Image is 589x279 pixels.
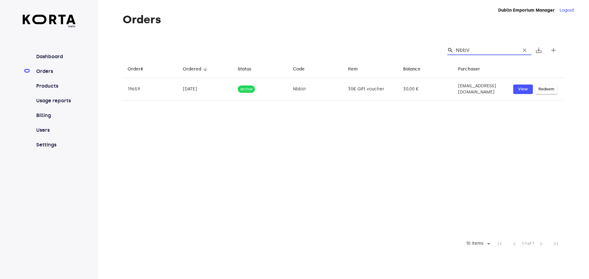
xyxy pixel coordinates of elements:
span: Last Page [549,236,563,251]
span: Code [293,66,313,73]
div: Ordered [183,66,201,73]
strong: Dublin Emporium Manager [498,8,555,13]
button: View [513,85,533,94]
span: View [516,86,530,93]
span: clear [522,47,528,53]
button: Export [531,43,546,58]
div: 10 items [462,239,492,248]
span: arrow_downward [202,66,208,72]
span: Next Page [534,236,549,251]
button: Logout [560,7,574,13]
span: Purchaser [458,66,488,73]
button: Clear Search [518,43,531,57]
div: Purchaser [458,66,480,73]
td: 19659 [123,78,178,100]
div: 10 items [464,241,485,246]
span: Order# [128,66,151,73]
span: Ordered [183,66,209,73]
div: Code [293,66,305,73]
span: 1-1 of 1 [522,241,534,247]
a: Dashboard [35,53,76,60]
td: NbbVr [288,78,343,100]
span: add [550,47,557,54]
h1: Orders [123,13,563,26]
span: beta [23,24,76,28]
a: Billing [35,112,76,119]
td: 30,00 € [398,78,453,100]
span: Search [447,47,453,53]
span: First Page [492,236,507,251]
img: Korta [23,15,76,24]
div: Order# [128,66,143,73]
a: Settings [35,141,76,149]
div: Item [348,66,358,73]
span: active [238,86,255,92]
div: Status [238,66,251,73]
a: Usage reports [35,97,76,104]
button: Create new gift card [546,43,561,58]
a: Products [35,82,76,90]
span: Redeem [538,86,554,93]
button: Redeem [535,85,557,94]
input: Search [456,45,515,55]
a: beta [23,15,76,28]
td: [EMAIL_ADDRESS][DOMAIN_NAME] [453,78,508,100]
span: Status [238,66,259,73]
div: Balance [403,66,421,73]
span: save_alt [535,47,542,54]
a: Users [35,126,76,134]
td: 30€ Gift voucher [343,78,398,100]
a: Orders [35,68,76,75]
td: [DATE] [178,78,233,100]
span: Item [348,66,366,73]
span: Balance [403,66,429,73]
span: Previous Page [507,236,522,251]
